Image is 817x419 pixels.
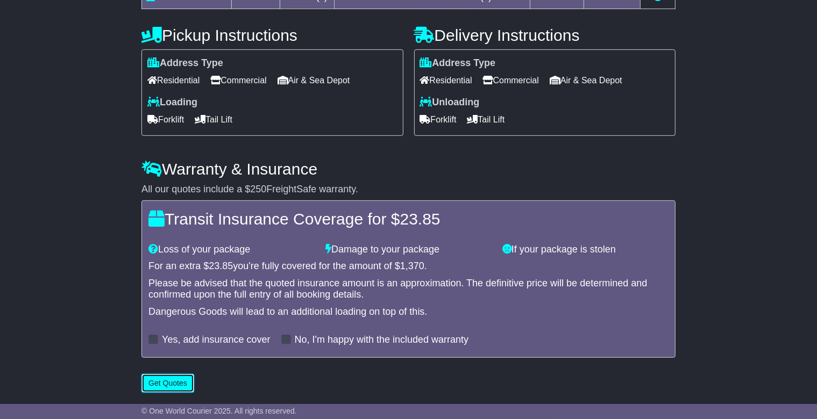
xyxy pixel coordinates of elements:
[295,334,469,346] label: No, I'm happy with the included warranty
[420,57,496,69] label: Address Type
[148,210,669,228] h4: Transit Insurance Coverage for $
[143,244,320,256] div: Loss of your package
[147,111,184,128] span: Forklift
[467,111,505,128] span: Tail Lift
[497,244,674,256] div: If your package is stolen
[400,261,424,271] span: 1,370
[141,407,297,415] span: © One World Courier 2025. All rights reserved.
[141,26,403,44] h4: Pickup Instructions
[147,97,197,109] label: Loading
[148,278,669,301] div: Please be advised that the quoted insurance amount is an approximation. The definitive price will...
[210,72,266,89] span: Commercial
[147,72,200,89] span: Residential
[141,160,676,178] h4: Warranty & Insurance
[195,111,232,128] span: Tail Lift
[550,72,622,89] span: Air & Sea Depot
[420,111,457,128] span: Forklift
[209,261,233,271] span: 23.85
[420,72,472,89] span: Residential
[420,97,480,109] label: Unloading
[278,72,350,89] span: Air & Sea Depot
[483,72,539,89] span: Commercial
[250,184,266,194] span: 250
[414,26,676,44] h4: Delivery Instructions
[148,261,669,272] div: For an extra $ you're fully covered for the amount of $ .
[148,306,669,318] div: Dangerous Goods will lead to an additional loading on top of this.
[400,210,441,228] span: 23.85
[141,374,194,393] button: Get Quotes
[320,244,497,256] div: Damage to your package
[162,334,270,346] label: Yes, add insurance cover
[147,57,223,69] label: Address Type
[141,184,676,196] div: All our quotes include a $ FreightSafe warranty.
